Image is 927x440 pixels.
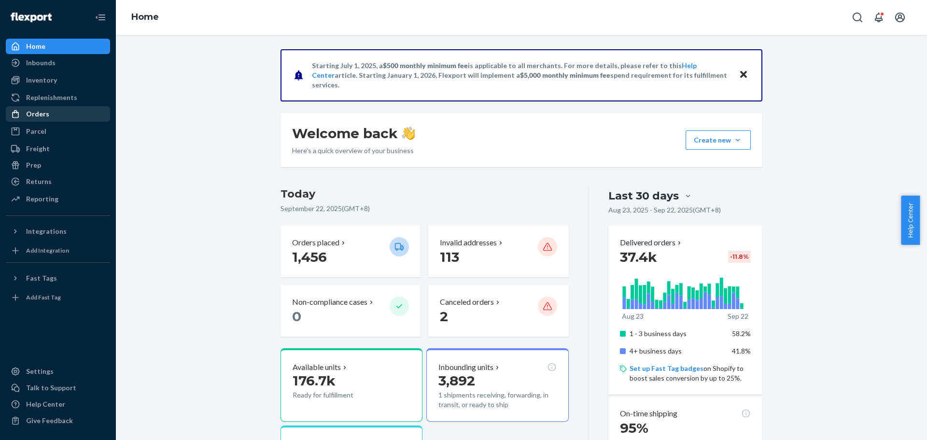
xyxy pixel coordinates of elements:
p: Ready for fulfillment [293,390,382,400]
div: Inbounds [26,58,56,68]
span: Support [19,7,54,15]
p: 4+ business days [630,346,725,356]
a: Freight [6,141,110,156]
a: Settings [6,364,110,379]
button: Open notifications [869,8,888,27]
span: 113 [440,249,459,265]
div: Freight [26,144,50,154]
p: Available units [293,362,341,373]
a: Orders [6,106,110,122]
a: Home [131,12,159,22]
div: Home [26,42,45,51]
div: Returns [26,177,52,186]
a: Prep [6,157,110,173]
div: Prep [26,160,41,170]
p: Orders placed [292,237,339,248]
p: Sep 22 [728,312,748,321]
p: on Shopify to boost sales conversion by up to 25%. [630,364,751,383]
a: Inventory [6,72,110,88]
div: Inventory [26,75,57,85]
span: 41.8% [732,347,751,355]
span: 1,456 [292,249,327,265]
button: Orders placed 1,456 [281,226,421,277]
span: 37.4k [620,249,657,265]
a: Replenishments [6,90,110,105]
button: Canceled orders 2 [428,285,568,337]
div: Settings [26,367,54,376]
div: Help Center [26,399,65,409]
button: Close [737,68,750,82]
p: Canceled orders [440,297,494,308]
span: 95% [620,420,648,436]
a: Add Fast Tag [6,290,110,305]
button: Create new [686,130,751,150]
div: Integrations [26,227,67,236]
button: Fast Tags [6,270,110,286]
button: Inbounding units3,8921 shipments receiving, forwarding, in transit, or ready to ship [426,348,568,422]
p: Aug 23 [622,312,644,321]
a: Returns [6,174,110,189]
a: Help Center [6,397,110,412]
button: Help Center [901,196,920,245]
p: Aug 23, 2025 - Sep 22, 2025 ( GMT+8 ) [608,205,721,215]
p: Inbounding units [438,362,493,373]
div: Fast Tags [26,273,57,283]
a: Home [6,39,110,54]
a: Inbounds [6,55,110,71]
span: 58.2% [732,329,751,338]
span: 3,892 [438,372,475,389]
p: 1 - 3 business days [630,329,725,339]
ol: breadcrumbs [124,3,167,31]
button: Invalid addresses 113 [428,226,568,277]
button: Open account menu [890,8,910,27]
span: 0 [292,308,301,325]
p: On-time shipping [620,408,677,419]
button: Available units176.7kReady for fulfillment [281,348,422,422]
a: Add Integration [6,243,110,258]
a: Reporting [6,191,110,207]
h1: Welcome back [292,125,415,142]
a: Set up Fast Tag badges [630,364,703,372]
button: Delivered orders [620,237,683,248]
a: Parcel [6,124,110,139]
p: Invalid addresses [440,237,497,248]
div: Last 30 days [608,188,679,203]
p: September 22, 2025 ( GMT+8 ) [281,204,569,213]
h3: Today [281,186,569,202]
div: Add Fast Tag [26,293,61,301]
span: 176.7k [293,372,336,389]
div: Talk to Support [26,383,76,393]
button: Talk to Support [6,380,110,396]
div: Reporting [26,194,58,204]
button: Open Search Box [848,8,867,27]
button: Close Navigation [91,8,110,27]
div: -11.8 % [728,251,751,263]
button: Non-compliance cases 0 [281,285,421,337]
div: Orders [26,109,49,119]
p: 1 shipments receiving, forwarding, in transit, or ready to ship [438,390,556,410]
img: Flexport logo [11,13,52,22]
div: Give Feedback [26,416,73,426]
p: Here’s a quick overview of your business [292,146,415,156]
p: Non-compliance cases [292,297,367,308]
span: $5,000 monthly minimum fee [520,71,610,79]
img: hand-wave emoji [402,127,415,140]
div: Parcel [26,127,46,136]
div: Add Integration [26,246,69,255]
p: Starting July 1, 2025, a is applicable to all merchants. For more details, please refer to this a... [312,61,730,90]
div: Replenishments [26,93,77,102]
span: 2 [440,308,448,325]
button: Integrations [6,224,110,239]
span: $500 monthly minimum fee [383,61,468,70]
button: Give Feedback [6,413,110,428]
